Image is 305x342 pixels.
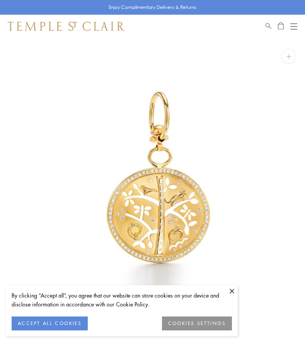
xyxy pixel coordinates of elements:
img: P31842-SMPVTREE [12,38,305,331]
a: Search [266,22,271,31]
a: Open Shopping Bag [278,22,284,31]
button: ACCEPT ALL COOKIES [12,316,88,330]
div: By clicking “Accept all”, you agree that our website can store cookies on your device and disclos... [12,291,232,309]
img: Temple St. Clair [8,22,124,31]
button: Open navigation [290,22,297,31]
button: COOKIES SETTINGS [162,316,232,330]
p: Enjoy Complimentary Delivery & Returns [109,3,196,11]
